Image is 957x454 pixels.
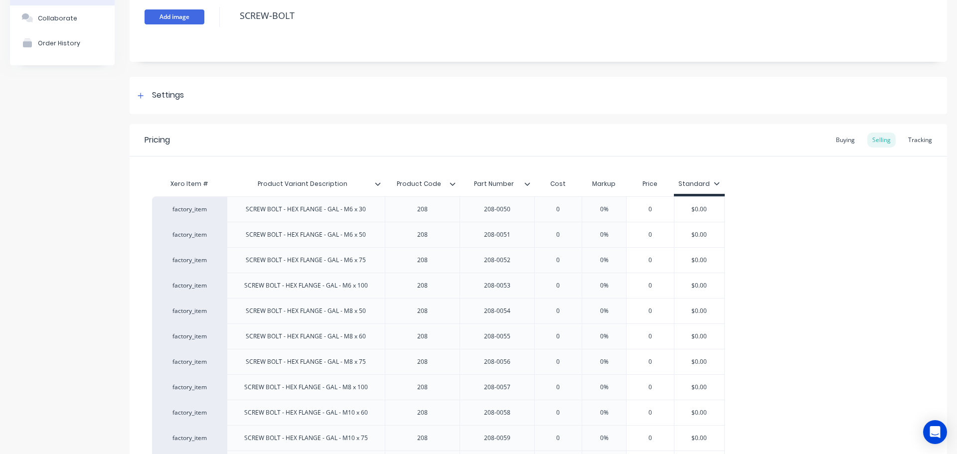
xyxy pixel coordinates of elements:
div: SCREW BOLT - HEX FLANGE - GAL - M8 x 50 [238,304,374,317]
div: factory_itemSCREW BOLT - HEX FLANGE - GAL - M10 x 75208208-005900%0$0.00 [152,425,725,451]
div: 208 [397,330,447,343]
div: $0.00 [674,349,724,374]
div: 208 [397,203,447,216]
div: 0 [625,299,675,323]
div: 0% [579,222,629,247]
div: factory_itemSCREW BOLT - HEX FLANGE - GAL - M6 x 50208208-005100%0$0.00 [152,222,725,247]
div: factory_item [162,332,217,341]
div: 208 [397,432,447,445]
div: 208 [397,406,447,419]
div: SCREW BOLT - HEX FLANGE - GAL - M6 x 50 [238,228,374,241]
div: Standard [678,179,720,188]
div: 0% [579,248,629,273]
div: 0 [625,375,675,400]
div: 0 [625,222,675,247]
div: factory_itemSCREW BOLT - HEX FLANGE - GAL - M8 x 75208208-005600%0$0.00 [152,349,725,374]
div: 208-0052 [472,254,522,267]
div: 208 [397,355,447,368]
div: factory_item [162,357,217,366]
div: $0.00 [674,375,724,400]
div: factory_item [162,306,217,315]
div: 0% [579,273,629,298]
div: 0% [579,299,629,323]
div: 0 [625,197,675,222]
div: 208-0057 [472,381,522,394]
div: 0 [625,273,675,298]
div: factory_itemSCREW BOLT - HEX FLANGE - GAL - M8 x 50208208-005400%0$0.00 [152,298,725,323]
div: 0 [533,349,583,374]
div: Open Intercom Messenger [923,420,947,444]
div: factory_itemSCREW BOLT - HEX FLANGE - GAL - M6 x 75208208-005200%0$0.00 [152,247,725,273]
div: Tracking [903,133,937,148]
div: SCREW BOLT - HEX FLANGE - GAL - M10 x 75 [236,432,376,445]
div: 0 [533,375,583,400]
div: factory_itemSCREW BOLT - HEX FLANGE - GAL - M8 x 100208208-005700%0$0.00 [152,374,725,400]
div: 0 [625,349,675,374]
div: Collaborate [38,14,77,22]
div: 208-0058 [472,406,522,419]
div: 0 [533,400,583,425]
div: $0.00 [674,248,724,273]
div: 0% [579,349,629,374]
div: SCREW BOLT - HEX FLANGE - GAL - M10 x 60 [236,406,376,419]
button: Add image [145,9,204,24]
div: SCREW BOLT - HEX FLANGE - GAL - M6 x 75 [238,254,374,267]
div: $0.00 [674,273,724,298]
div: Part Number [460,171,528,196]
div: factory_itemSCREW BOLT - HEX FLANGE - GAL - M6 x 100208208-005300%0$0.00 [152,273,725,298]
div: 208-0053 [472,279,522,292]
div: Product Variant Description [227,174,385,194]
div: 0% [579,400,629,425]
div: factory_item [162,434,217,443]
div: Markup [582,174,626,194]
div: Buying [831,133,860,148]
div: Part Number [460,174,534,194]
div: 0 [533,273,583,298]
div: Order History [38,39,80,47]
div: 208-0055 [472,330,522,343]
div: factory_item [162,256,217,265]
button: Order History [10,30,115,55]
div: 208 [397,279,447,292]
div: Product Code [385,171,454,196]
div: SCREW BOLT - HEX FLANGE - GAL - M8 x 75 [238,355,374,368]
div: factory_item [162,230,217,239]
button: Collaborate [10,5,115,30]
div: 0 [533,248,583,273]
div: factory_item [162,281,217,290]
div: 0% [579,375,629,400]
div: $0.00 [674,299,724,323]
div: 0 [533,299,583,323]
div: Product Variant Description [227,171,379,196]
div: Settings [152,89,184,102]
div: 0 [533,197,583,222]
div: SCREW BOLT - HEX FLANGE - GAL - M6 x 30 [238,203,374,216]
div: factory_itemSCREW BOLT - HEX FLANGE - GAL - M8 x 60208208-005500%0$0.00 [152,323,725,349]
div: 208-0054 [472,304,522,317]
div: 208-0051 [472,228,522,241]
div: factory_item [162,383,217,392]
div: 0 [533,324,583,349]
div: 0 [625,426,675,451]
div: 208 [397,304,447,317]
div: SCREW BOLT - HEX FLANGE - GAL - M6 x 100 [236,279,376,292]
div: 0 [625,324,675,349]
div: $0.00 [674,426,724,451]
div: $0.00 [674,197,724,222]
div: 0 [533,426,583,451]
div: factory_itemSCREW BOLT - HEX FLANGE - GAL - M6 x 30208208-005000%0$0.00 [152,196,725,222]
div: factory_item [162,205,217,214]
div: factory_itemSCREW BOLT - HEX FLANGE - GAL - M10 x 60208208-005800%0$0.00 [152,400,725,425]
div: 208 [397,228,447,241]
div: 208-0056 [472,355,522,368]
div: Price [626,174,674,194]
div: 0% [579,197,629,222]
div: Selling [867,133,896,148]
div: Product Code [385,174,460,194]
div: $0.00 [674,222,724,247]
div: factory_item [162,408,217,417]
div: $0.00 [674,400,724,425]
div: 208-0059 [472,432,522,445]
div: 0% [579,324,629,349]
